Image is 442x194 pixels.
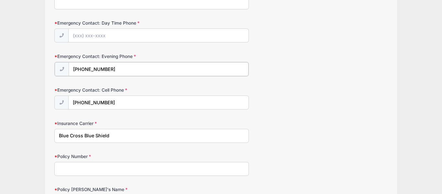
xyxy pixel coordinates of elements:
label: Emergency Contact: Cell Phone [54,87,165,93]
label: Emergency Contact: Evening Phone [54,53,165,60]
label: Policy Number [54,153,165,160]
label: Insurance Carrier [54,120,165,127]
input: (xxx) xxx-xxxx [69,62,248,76]
input: (xxx) xxx-xxxx [68,96,249,109]
input: (xxx) xxx-xxxx [68,29,249,42]
label: Policy [PERSON_NAME]'s Name [54,186,165,193]
label: Emergency Contact: Day Time Phone [54,20,165,26]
